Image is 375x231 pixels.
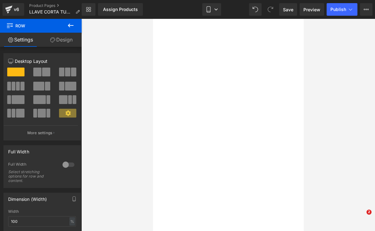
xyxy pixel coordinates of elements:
[8,162,56,168] div: Full Width
[82,3,95,16] a: New Library
[300,3,324,16] a: Preview
[4,125,78,140] button: More settings
[8,216,76,227] input: auto
[29,9,73,14] span: LLAVE CORTA TUBOS
[327,3,357,16] button: Publish
[8,58,76,64] p: Desktop Layout
[303,6,320,13] span: Preview
[69,217,75,226] div: %
[8,146,29,154] div: Full Width
[8,170,55,183] div: Select stretching options for row and content.
[3,3,24,16] a: v6
[29,3,85,8] a: Product Pages
[13,5,20,14] div: v6
[41,33,82,47] a: Design
[249,3,262,16] button: Undo
[354,210,369,225] iframe: Intercom live chat
[103,7,138,12] div: Assign Products
[330,7,346,12] span: Publish
[283,6,293,13] span: Save
[367,210,372,215] span: 2
[6,19,69,33] span: Row
[264,3,277,16] button: Redo
[8,193,47,202] div: Dimension (Width)
[360,3,372,16] button: More
[27,130,52,136] p: More settings
[8,209,76,214] div: Width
